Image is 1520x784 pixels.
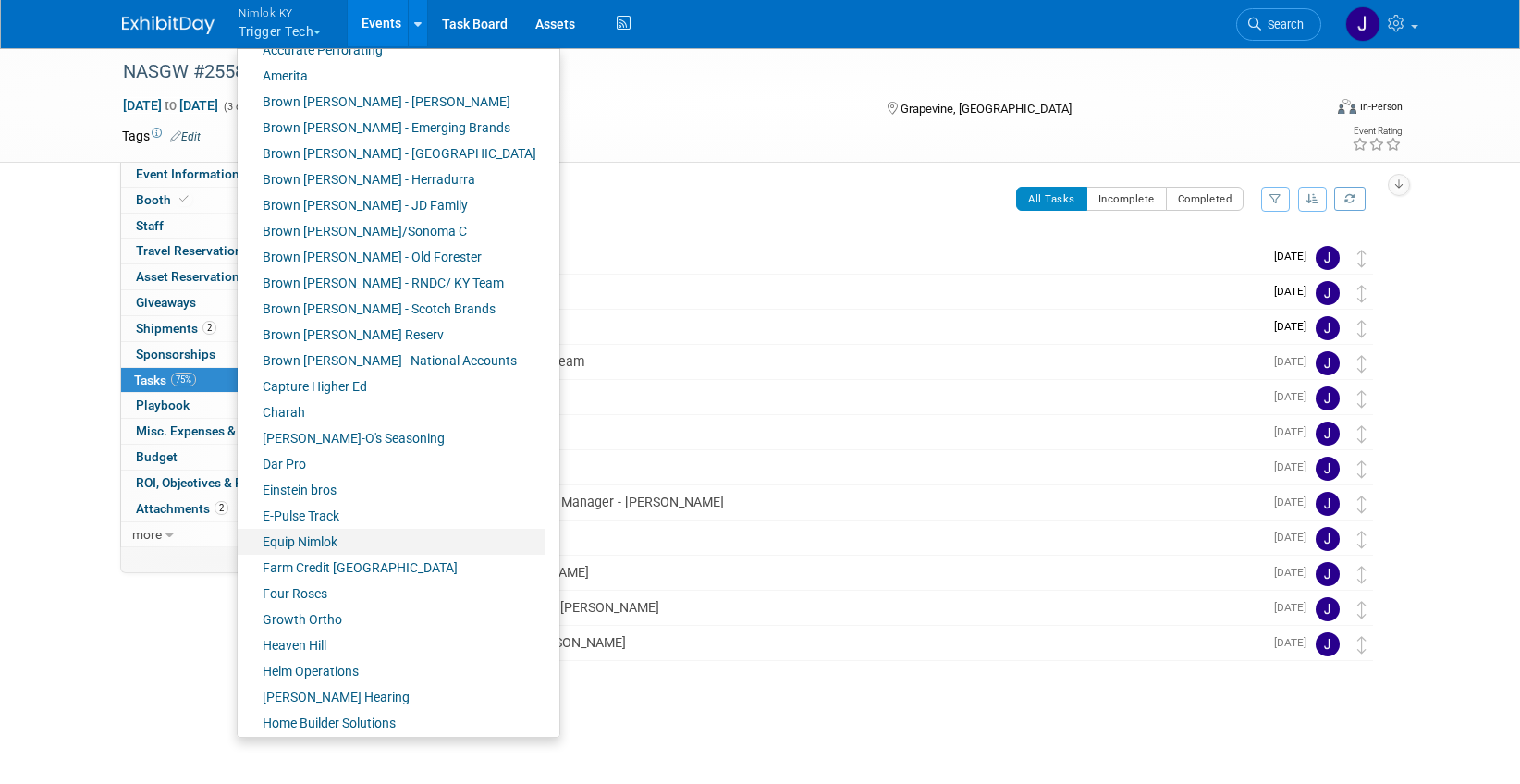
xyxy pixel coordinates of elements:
[417,627,1263,658] div: Third Party from [PERSON_NAME]
[1357,566,1367,583] i: Move task
[417,276,1263,307] div: Call with city mgr
[136,398,190,412] span: Playbook
[1274,601,1316,614] span: [DATE]
[136,269,269,284] span: Asset Reservations
[1357,355,1367,373] i: Move task
[1357,496,1367,513] i: Move task
[1357,390,1367,408] i: Move task
[170,130,201,143] a: Edit
[222,101,261,113] span: (3 days)
[122,16,215,34] img: ExhibitDay
[1261,18,1304,31] span: Search
[1316,386,1340,410] img: Jamie Dunn
[238,736,545,762] a: KY Agriculture in the Classroo
[179,194,189,204] i: Booth reservation complete
[121,342,313,367] a: Sponsorships
[136,192,192,207] span: Booth
[1316,457,1340,481] img: Jamie Dunn
[417,416,1263,447] div: RTN Ship Packet
[171,373,196,386] span: 75%
[1316,281,1340,305] img: Jamie Dunn
[238,581,545,606] a: Four Roses
[215,501,228,515] span: 2
[136,501,228,516] span: Attachments
[136,166,239,181] span: Event Information
[1316,562,1340,586] img: Jamie Dunn
[116,55,1293,89] div: NASGW #2558442
[136,449,178,464] span: Budget
[1274,496,1316,508] span: [DATE]
[238,322,545,348] a: Brown [PERSON_NAME] Reserv
[136,347,215,361] span: Sponsorships
[121,471,313,496] a: ROI, Objectives & ROO
[1236,8,1321,41] a: Search
[121,368,313,393] a: Tasks75%
[238,399,545,425] a: Charah
[121,419,313,444] a: Misc. Expenses & Credits
[238,503,545,529] a: E-Pulse Track
[136,475,260,490] span: ROI, Objectives & ROO
[238,63,545,89] a: Amerita
[162,98,179,113] span: to
[1166,187,1244,211] button: Completed
[238,115,545,141] a: Brown [PERSON_NAME] - Emerging Brands
[417,346,1263,377] div: Upload sent to Labor team
[1316,527,1340,551] img: Jamie Dunn
[1357,425,1367,443] i: Move task
[121,188,313,213] a: Booth
[1316,246,1340,270] img: Jamie Dunn
[121,316,313,341] a: Shipments2
[121,393,313,418] a: Playbook
[1357,285,1367,302] i: Move task
[238,632,545,658] a: Heaven Hill
[1274,285,1316,298] span: [DATE]
[1274,460,1316,473] span: [DATE]
[134,373,196,387] span: Tasks
[238,141,545,166] a: Brown [PERSON_NAME] - [GEOGRAPHIC_DATA]
[417,592,1263,623] div: Services ordered from [PERSON_NAME]
[238,658,545,684] a: Helm Operations
[238,451,545,477] a: Dar Pro
[417,486,1263,518] div: Schedule call with City Manager - [PERSON_NAME]
[238,89,545,115] a: Brown [PERSON_NAME] - [PERSON_NAME]
[136,295,196,310] span: Giveaways
[417,521,1263,553] div: BOLS
[1357,250,1367,267] i: Move task
[1316,422,1340,446] img: Jamie Dunn
[1212,96,1403,124] div: Event Format
[1338,99,1356,114] img: Format-Inperson.png
[1334,187,1366,211] a: Refresh
[238,477,545,503] a: Einstein bros
[901,102,1072,116] span: Grapevine, [GEOGRAPHIC_DATA]
[1274,425,1316,438] span: [DATE]
[417,311,1263,342] div: Ship to Adv WH
[1345,6,1380,42] img: Jamie Dunn
[238,425,545,451] a: [PERSON_NAME]-O's Seasoning
[1352,127,1402,136] div: Event Rating
[122,97,219,114] span: [DATE] [DATE]
[1316,316,1340,340] img: Jamie Dunn
[121,522,313,547] a: more
[238,374,545,399] a: Capture Higher Ed
[1316,492,1340,516] img: Jamie Dunn
[238,529,545,555] a: Equip Nimlok
[1274,566,1316,579] span: [DATE]
[417,381,1263,412] div: Labor Confirmation
[136,218,164,233] span: Staff
[1274,390,1316,403] span: [DATE]
[1274,320,1316,333] span: [DATE]
[1274,355,1316,368] span: [DATE]
[238,192,545,218] a: Brown [PERSON_NAME] - JD Family
[1274,531,1316,544] span: [DATE]
[238,166,545,192] a: Brown [PERSON_NAME] - Herradurra
[238,37,545,63] a: Accurate Perforating
[136,321,216,336] span: Shipments
[238,710,545,736] a: Home Builder Solutions
[238,348,545,374] a: Brown [PERSON_NAME]–National Accounts
[121,264,313,289] a: Asset Reservations18
[1016,187,1087,211] button: All Tasks
[1357,460,1367,478] i: Move task
[1359,100,1403,114] div: In-Person
[121,290,313,315] a: Giveaways
[121,445,313,470] a: Budget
